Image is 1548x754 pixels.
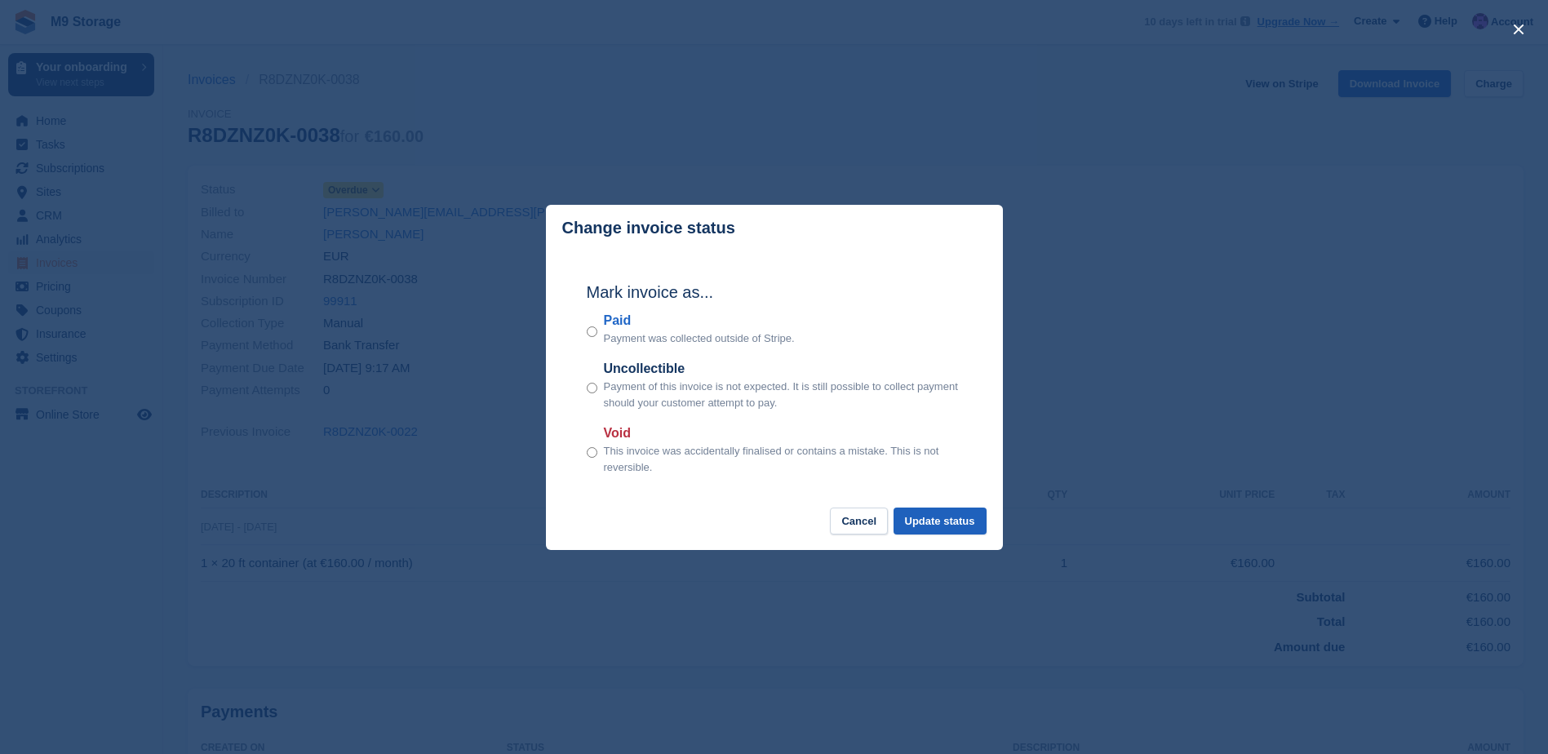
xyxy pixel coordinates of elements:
[587,280,962,304] h2: Mark invoice as...
[830,508,888,534] button: Cancel
[1506,16,1532,42] button: close
[894,508,987,534] button: Update status
[604,359,962,379] label: Uncollectible
[604,443,962,475] p: This invoice was accidentally finalised or contains a mistake. This is not reversible.
[604,330,795,347] p: Payment was collected outside of Stripe.
[604,424,962,443] label: Void
[604,379,962,410] p: Payment of this invoice is not expected. It is still possible to collect payment should your cust...
[604,311,795,330] label: Paid
[562,219,735,237] p: Change invoice status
